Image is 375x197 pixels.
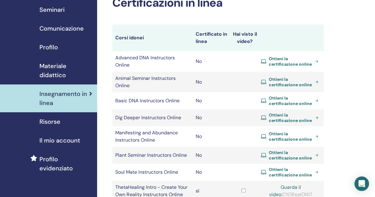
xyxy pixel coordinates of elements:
[112,51,193,72] td: Advanced DNA Instructors Online
[193,126,229,147] td: No
[112,126,193,147] td: Manifesting and Abundance Instructors Online
[193,25,229,51] th: Certificato in linea
[39,61,92,80] span: Materiale didattico
[354,176,369,191] div: Open Intercom Messenger
[112,25,193,51] th: Corsi idonei
[269,112,313,123] span: Ottieni la certificazione online
[39,89,89,107] span: Insegnamento in linea
[112,72,193,92] td: Animal Seminar Instructors Online
[39,24,84,33] span: Comunicazione
[193,72,229,92] td: No
[229,25,258,51] th: Hai visto il video?
[269,167,313,178] span: Ottieni la certificazione online
[193,92,229,109] td: No
[261,131,321,142] a: Ottieni la certificazione online
[112,147,193,164] td: Plant Seminar Instructors Online
[269,131,313,142] span: Ottieni la certificazione online
[112,109,193,126] td: Dig Deeper Instructors Online
[112,92,193,109] td: Basic DNA Instructors Online
[39,5,65,14] span: Seminari
[193,147,229,164] td: No
[261,150,321,161] a: Ottieni la certificazione online
[269,56,313,67] span: Ottieni la certificazione online
[193,51,229,72] td: No
[269,95,313,106] span: Ottieni la certificazione online
[193,109,229,126] td: No
[261,112,321,123] a: Ottieni la certificazione online
[39,117,60,126] span: Risorse
[269,150,313,161] span: Ottieni la certificazione online
[261,167,321,178] a: Ottieni la certificazione online
[261,77,321,87] a: Ottieni la certificazione online
[39,155,92,173] span: Profilo evidenziato
[261,95,321,106] a: Ottieni la certificazione online
[39,136,80,145] span: Il mio account
[39,43,58,52] span: Profilo
[269,77,313,87] span: Ottieni la certificazione online
[261,56,321,67] a: Ottieni la certificazione online
[193,164,229,181] td: No
[112,164,193,181] td: Soul Mate Instructors Online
